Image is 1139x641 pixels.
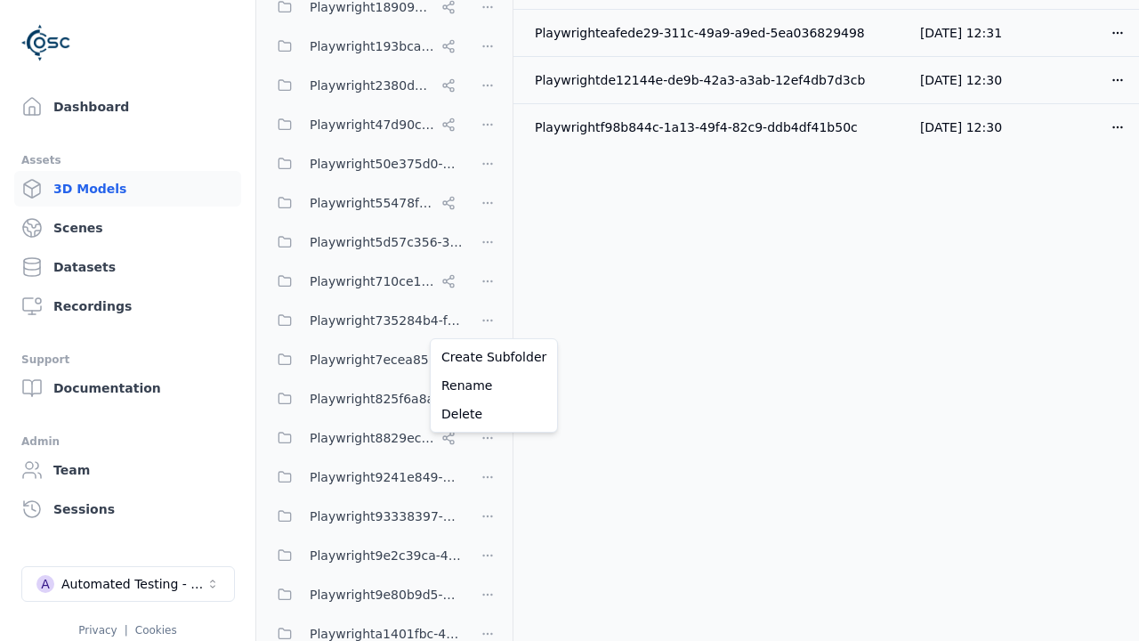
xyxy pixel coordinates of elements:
a: Create Subfolder [434,343,553,371]
a: Delete [434,400,553,428]
a: Rename [434,371,553,400]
